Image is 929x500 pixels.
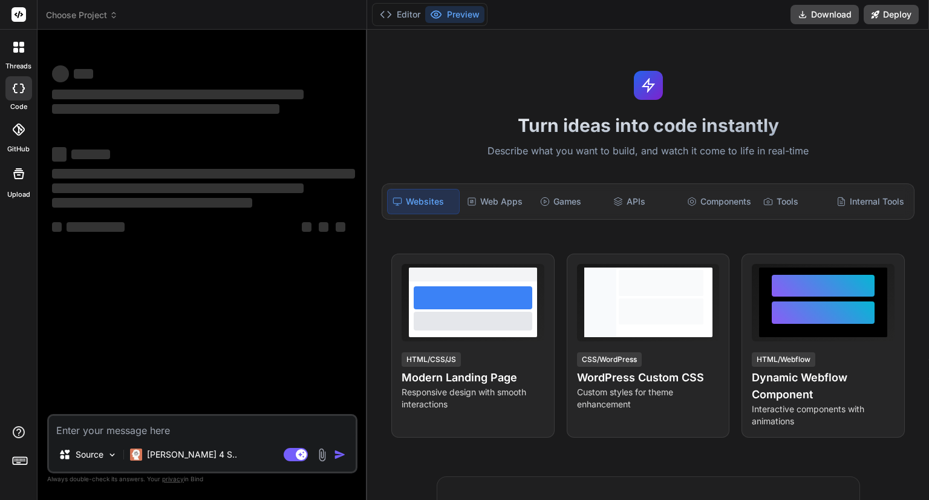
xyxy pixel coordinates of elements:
[52,147,67,162] span: ‌
[52,222,62,232] span: ‌
[535,189,606,214] div: Games
[682,189,756,214] div: Components
[7,144,30,154] label: GitHub
[402,386,544,410] p: Responsive design with smooth interactions
[130,449,142,461] img: Claude 4 Sonnet
[402,369,544,386] h4: Modern Landing Page
[107,450,117,460] img: Pick Models
[5,61,31,71] label: threads
[425,6,484,23] button: Preview
[74,69,93,79] span: ‌
[67,222,125,232] span: ‌
[387,189,459,214] div: Websites
[577,369,720,386] h4: WordPress Custom CSS
[375,6,425,23] button: Editor
[10,102,27,112] label: code
[52,198,252,208] span: ‌
[832,189,909,214] div: Internal Tools
[52,90,304,99] span: ‌
[608,189,679,214] div: APIs
[46,9,118,21] span: Choose Project
[76,449,103,461] p: Source
[577,352,642,367] div: CSS/WordPress
[52,65,69,82] span: ‌
[374,143,922,159] p: Describe what you want to build, and watch it come to life in real-time
[334,449,346,461] img: icon
[52,183,304,193] span: ‌
[374,114,922,136] h1: Turn ideas into code instantly
[577,386,720,410] p: Custom styles for theme enhancement
[336,222,345,232] span: ‌
[47,473,357,485] p: Always double-check its answers. Your in Bind
[52,104,279,114] span: ‌
[752,403,895,427] p: Interactive components with animations
[319,222,328,232] span: ‌
[302,222,311,232] span: ‌
[52,169,355,179] span: ‌
[790,5,859,24] button: Download
[462,189,533,214] div: Web Apps
[752,369,895,403] h4: Dynamic Webflow Component
[864,5,919,24] button: Deploy
[752,352,815,367] div: HTML/Webflow
[402,352,461,367] div: HTML/CSS/JS
[147,449,237,461] p: [PERSON_NAME] 4 S..
[315,448,329,462] img: attachment
[71,150,110,159] span: ‌
[162,475,184,482] span: privacy
[7,189,30,200] label: Upload
[758,189,829,214] div: Tools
